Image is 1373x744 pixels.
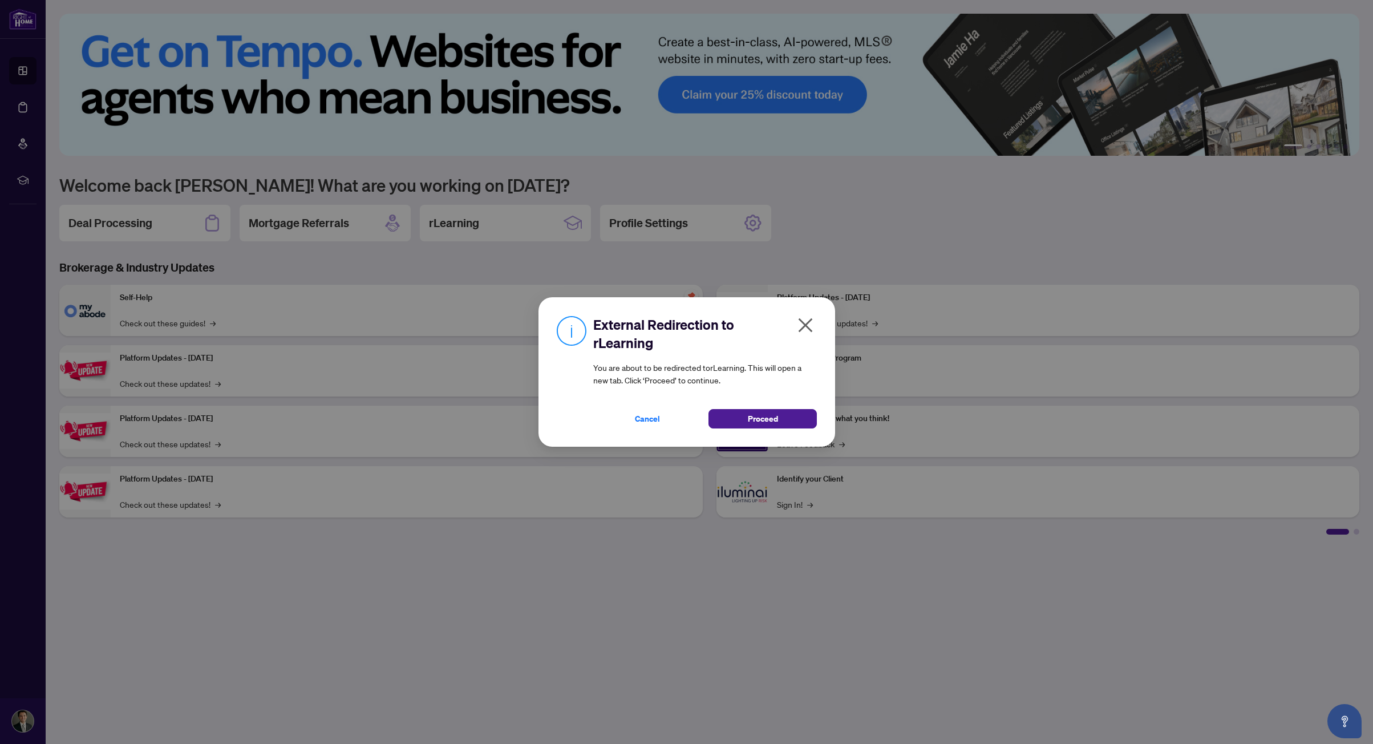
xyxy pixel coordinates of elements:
span: Cancel [635,410,660,428]
span: Proceed [747,410,777,428]
div: You are about to be redirected to rLearning . This will open a new tab. Click ‘Proceed’ to continue. [593,316,817,428]
button: Proceed [708,409,817,428]
span: close [796,316,815,334]
button: Open asap [1327,704,1362,738]
button: Cancel [593,409,702,428]
h2: External Redirection to rLearning [593,316,817,352]
img: Info Icon [557,316,586,346]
